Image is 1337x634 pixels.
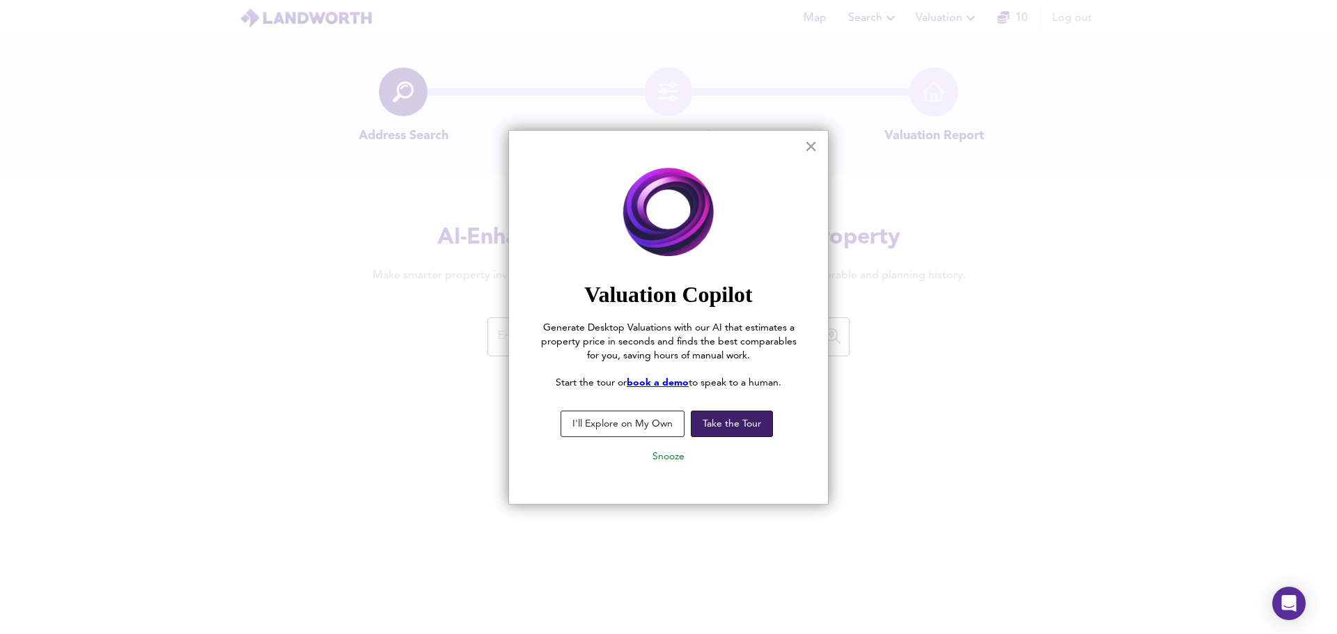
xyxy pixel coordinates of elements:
button: I'll Explore on My Own [561,411,685,437]
a: book a demo [627,378,689,388]
button: Snooze [641,444,696,469]
h2: Valuation Copilot [537,281,800,308]
button: Take the Tour [691,411,773,437]
div: Open Intercom Messenger [1272,587,1306,620]
button: Close [804,135,818,157]
span: Start the tour or [556,378,627,388]
span: to speak to a human. [689,378,781,388]
p: Generate Desktop Valuations with our AI that estimates a property price in seconds and finds the ... [537,322,800,363]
